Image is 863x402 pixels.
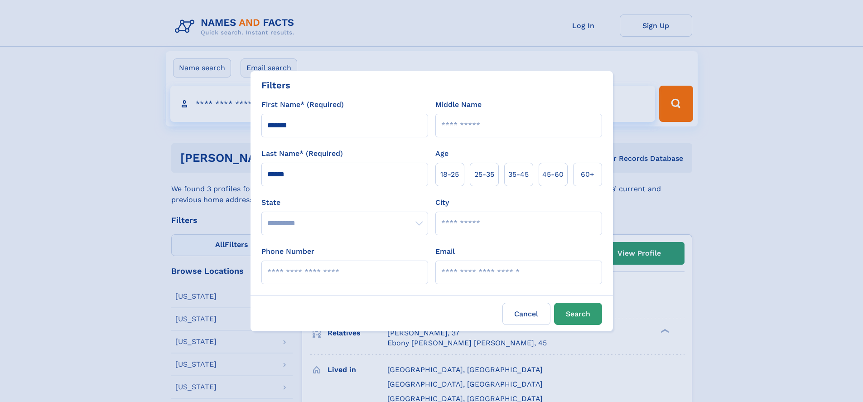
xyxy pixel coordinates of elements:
label: City [435,197,449,208]
button: Search [554,303,602,325]
label: State [261,197,428,208]
label: Email [435,246,455,257]
div: Filters [261,78,290,92]
label: Phone Number [261,246,314,257]
span: 60+ [581,169,594,180]
label: Cancel [502,303,550,325]
label: First Name* (Required) [261,99,344,110]
label: Age [435,148,448,159]
span: 45‑60 [542,169,564,180]
label: Last Name* (Required) [261,148,343,159]
span: 35‑45 [508,169,529,180]
span: 25‑35 [474,169,494,180]
label: Middle Name [435,99,482,110]
span: 18‑25 [440,169,459,180]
